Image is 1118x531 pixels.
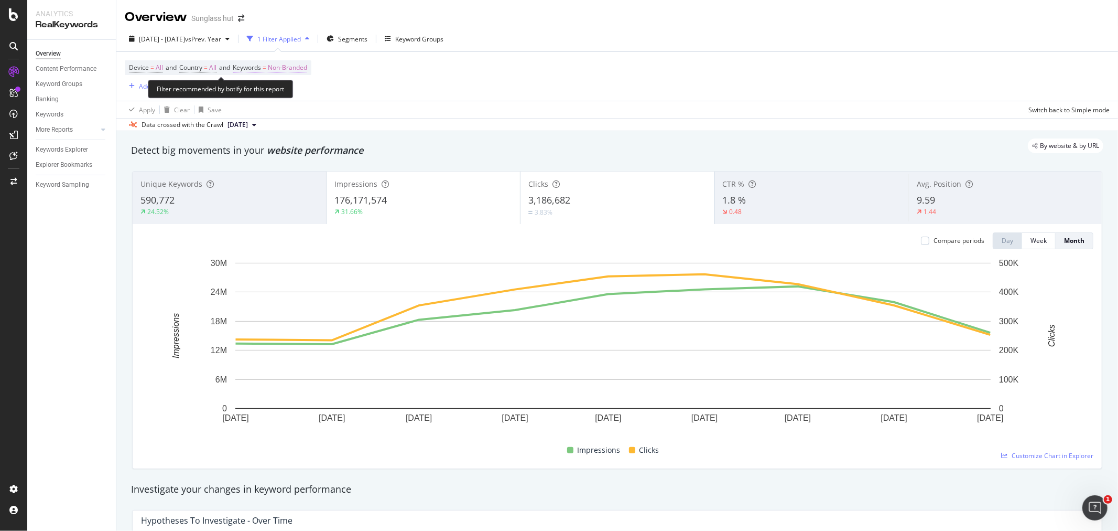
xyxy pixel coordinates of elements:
[125,101,155,118] button: Apply
[223,119,260,131] button: [DATE]
[999,375,1019,384] text: 100K
[595,414,621,423] text: [DATE]
[917,179,961,189] span: Avg. Position
[174,105,190,114] div: Clear
[140,179,202,189] span: Unique Keywords
[179,63,202,72] span: Country
[171,313,180,358] text: Impressions
[999,259,1019,268] text: 500K
[36,48,61,59] div: Overview
[723,179,745,189] span: CTR %
[36,179,108,190] a: Keyword Sampling
[1024,101,1110,118] button: Switch back to Simple mode
[36,144,88,155] div: Keywords Explorer
[139,105,155,114] div: Apply
[1022,232,1056,249] button: Week
[141,515,292,526] div: Hypotheses to Investigate - Over Time
[1002,236,1013,245] div: Day
[219,63,230,72] span: and
[125,8,187,26] div: Overview
[36,63,108,75] a: Content Performance
[141,258,1085,440] svg: A chart.
[36,160,108,171] a: Explorer Bookmarks
[381,30,448,47] button: Keyword Groups
[125,80,167,92] button: Add Filter
[222,414,248,423] text: [DATE]
[211,259,227,268] text: 30M
[691,414,718,423] text: [DATE]
[502,414,528,423] text: [DATE]
[999,317,1019,326] text: 300K
[785,414,811,423] text: [DATE]
[334,179,377,189] span: Impressions
[147,207,169,216] div: 24.52%
[139,82,167,91] div: Add Filter
[194,101,222,118] button: Save
[395,35,443,44] div: Keyword Groups
[917,194,935,206] span: 9.59
[185,35,221,44] span: vs Prev. Year
[211,288,227,296] text: 24M
[36,19,107,31] div: RealKeywords
[528,179,548,189] span: Clicks
[999,288,1019,296] text: 400K
[36,8,107,19] div: Analytics
[1001,451,1093,460] a: Customize Chart in Explorer
[36,48,108,59] a: Overview
[322,30,372,47] button: Segments
[1028,105,1110,114] div: Switch back to Simple mode
[257,35,301,44] div: 1 Filter Applied
[204,63,208,72] span: =
[1040,143,1099,149] span: By website & by URL
[993,232,1022,249] button: Day
[222,404,227,413] text: 0
[215,375,227,384] text: 6M
[36,109,63,120] div: Keywords
[881,414,907,423] text: [DATE]
[934,236,984,245] div: Compare periods
[227,120,248,130] span: 2025 Sep. 14th
[211,346,227,355] text: 12M
[139,35,185,44] span: [DATE] - [DATE]
[243,30,313,47] button: 1 Filter Applied
[36,94,108,105] a: Ranking
[341,207,363,216] div: 31.66%
[36,109,108,120] a: Keywords
[924,207,936,216] div: 1.44
[140,194,175,206] span: 590,772
[208,105,222,114] div: Save
[211,317,227,326] text: 18M
[209,60,216,75] span: All
[1047,325,1056,347] text: Clicks
[36,94,59,105] div: Ranking
[36,63,96,75] div: Content Performance
[723,194,746,206] span: 1.8 %
[131,483,1103,496] div: Investigate your changes in keyword performance
[999,346,1019,355] text: 200K
[36,79,82,90] div: Keyword Groups
[129,63,149,72] span: Device
[156,60,163,75] span: All
[1028,139,1103,153] div: legacy label
[1064,236,1084,245] div: Month
[528,211,533,214] img: Equal
[406,414,432,423] text: [DATE]
[36,144,108,155] a: Keywords Explorer
[36,124,73,135] div: More Reports
[1082,495,1108,521] iframe: Intercom live chat
[36,124,98,135] a: More Reports
[730,207,742,216] div: 0.48
[977,414,1003,423] text: [DATE]
[191,13,234,24] div: Sunglass hut
[578,444,621,456] span: Impressions
[36,179,89,190] div: Keyword Sampling
[125,30,234,47] button: [DATE] - [DATE]vsPrev. Year
[36,79,108,90] a: Keyword Groups
[1104,495,1112,504] span: 1
[238,15,244,22] div: arrow-right-arrow-left
[263,63,266,72] span: =
[36,160,92,171] div: Explorer Bookmarks
[1012,451,1093,460] span: Customize Chart in Explorer
[1030,236,1047,245] div: Week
